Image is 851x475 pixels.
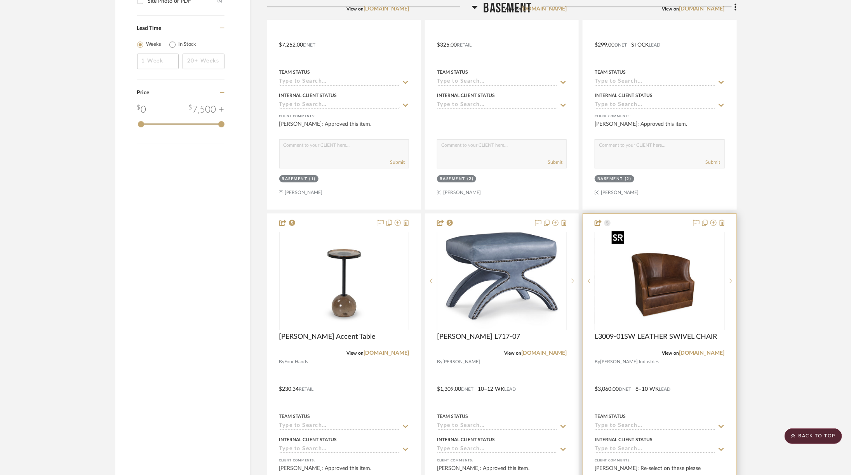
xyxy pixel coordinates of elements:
span: By [279,358,285,366]
input: Type to Search… [437,78,557,86]
div: Internal Client Status [595,436,653,443]
input: Type to Search… [595,78,715,86]
input: Type to Search… [595,423,715,430]
button: Submit [390,159,405,166]
span: By [437,358,442,366]
span: View on [346,351,364,355]
div: 7,500 + [189,103,224,117]
input: Type to Search… [279,102,400,109]
span: Lead Time [137,26,162,31]
div: (2) [625,176,632,182]
div: Internal Client Status [437,92,495,99]
span: View on [504,7,521,11]
div: Internal Client Status [437,436,495,443]
span: By [595,358,600,366]
a: [DOMAIN_NAME] [364,350,409,356]
scroll-to-top-button: BACK TO TOP [785,428,842,444]
div: [PERSON_NAME]: Approved this item. [279,120,409,136]
span: Four Hands [285,358,308,366]
input: Type to Search… [595,446,715,453]
span: Price [137,90,150,95]
input: Type to Search… [595,102,715,109]
a: [DOMAIN_NAME] [521,350,567,356]
img: L3009-01SW LEATHER SWIVEL CHAIR [609,232,710,329]
div: Internal Client Status [279,92,337,99]
div: Internal Client Status [595,92,653,99]
div: Team Status [595,413,626,420]
span: [PERSON_NAME] Accent Table [279,333,376,341]
label: In Stock [179,41,197,49]
a: [DOMAIN_NAME] [679,350,725,356]
button: Submit [548,159,562,166]
div: Team Status [437,413,468,420]
input: 20+ Weeks [183,54,224,69]
div: Team Status [437,69,468,76]
span: [PERSON_NAME] L717-07 [437,333,520,341]
div: (2) [467,176,474,182]
button: Submit [706,159,720,166]
img: Emerson L717-07 [444,232,560,329]
div: Basement [282,176,308,182]
span: View on [662,351,679,355]
span: [PERSON_NAME] Industries [600,358,659,366]
div: Team Status [595,69,626,76]
input: Type to Search… [279,78,400,86]
div: Team Status [279,413,310,420]
span: View on [504,351,521,355]
input: 1 Week [137,54,179,69]
input: Type to Search… [437,446,557,453]
img: Viola Accent Table [296,232,393,329]
label: Weeks [146,41,162,49]
input: Type to Search… [279,423,400,430]
div: 0 [595,232,724,330]
input: Type to Search… [437,423,557,430]
input: Type to Search… [437,102,557,109]
span: View on [662,7,679,11]
div: Basement [597,176,623,182]
div: Internal Client Status [279,436,337,443]
a: [DOMAIN_NAME] [521,6,567,12]
div: (1) [310,176,316,182]
input: Type to Search… [279,446,400,453]
a: [DOMAIN_NAME] [364,6,409,12]
div: Team Status [279,69,310,76]
span: [PERSON_NAME] [442,358,480,366]
a: [DOMAIN_NAME] [679,6,725,12]
div: Basement [440,176,465,182]
span: View on [346,7,364,11]
span: L3009-01SW LEATHER SWIVEL CHAIR [595,333,717,341]
div: [PERSON_NAME]: Approved this item. [595,120,724,136]
div: 0 [137,103,146,117]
